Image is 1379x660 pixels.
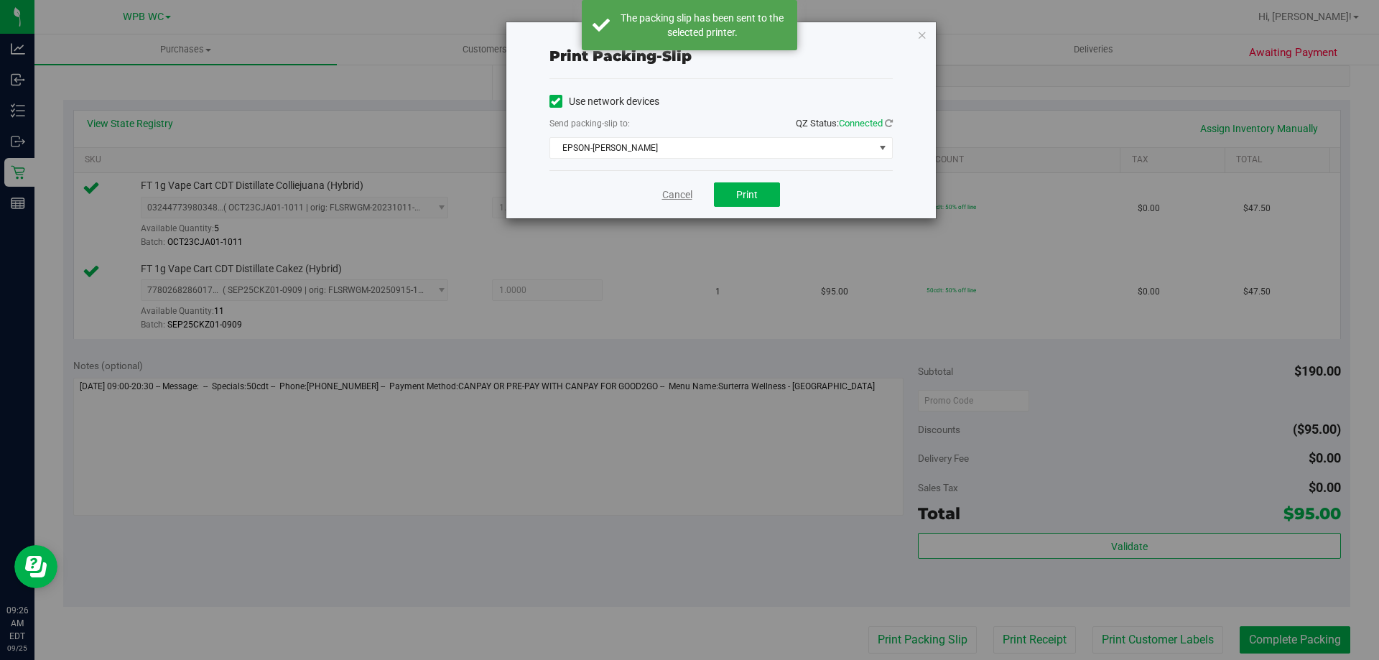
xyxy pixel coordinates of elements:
span: EPSON-[PERSON_NAME] [550,138,874,158]
div: The packing slip has been sent to the selected printer. [618,11,786,39]
span: select [873,138,891,158]
span: Print packing-slip [549,47,692,65]
label: Send packing-slip to: [549,117,630,130]
a: Cancel [662,187,692,203]
iframe: Resource center [14,545,57,588]
span: QZ Status: [796,118,893,129]
span: Connected [839,118,883,129]
span: Print [736,189,758,200]
label: Use network devices [549,94,659,109]
button: Print [714,182,780,207]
